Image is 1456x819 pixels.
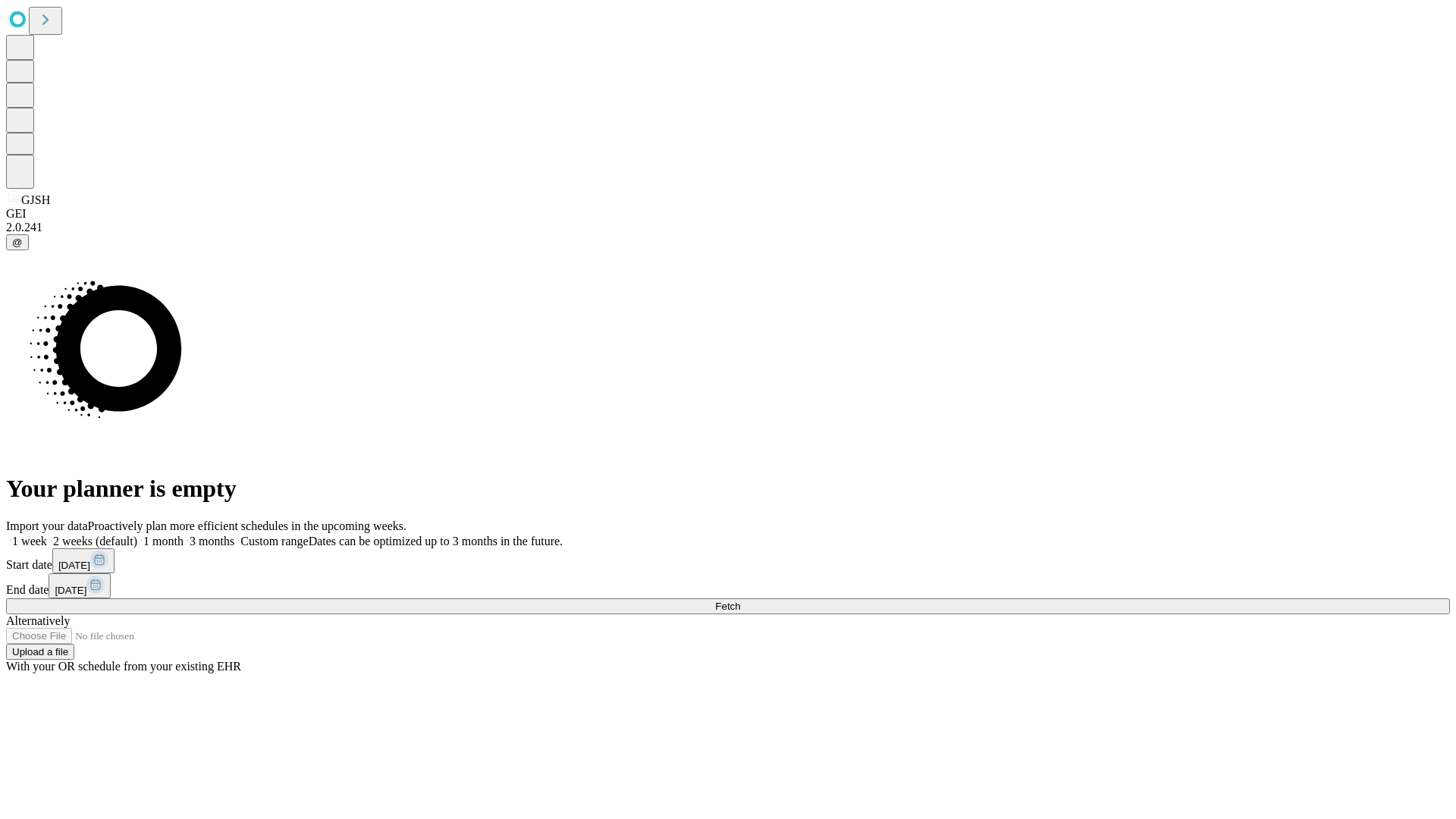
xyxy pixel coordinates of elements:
div: Start date [6,548,1450,573]
button: @ [6,234,29,250]
button: Upload a file [6,644,74,660]
span: GJSH [21,193,50,206]
span: Import your data [6,519,88,532]
span: With your OR schedule from your existing EHR [6,660,241,673]
span: 3 months [190,535,234,548]
span: [DATE] [58,560,90,571]
span: 2 weeks (default) [53,535,137,548]
button: Fetch [6,598,1450,614]
span: Proactively plan more efficient schedules in the upcoming weeks. [88,519,406,532]
h1: Your planner is empty [6,475,1450,503]
span: Custom range [240,535,308,548]
div: End date [6,573,1450,598]
span: [DATE] [55,585,86,596]
span: Dates can be optimized up to 3 months in the future. [309,535,563,548]
div: 2.0.241 [6,221,1450,234]
div: GEI [6,207,1450,221]
button: [DATE] [49,573,111,598]
button: [DATE] [52,548,115,573]
span: Alternatively [6,614,70,627]
span: Fetch [715,601,740,612]
span: @ [12,237,23,248]
span: 1 week [12,535,47,548]
span: 1 month [143,535,184,548]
